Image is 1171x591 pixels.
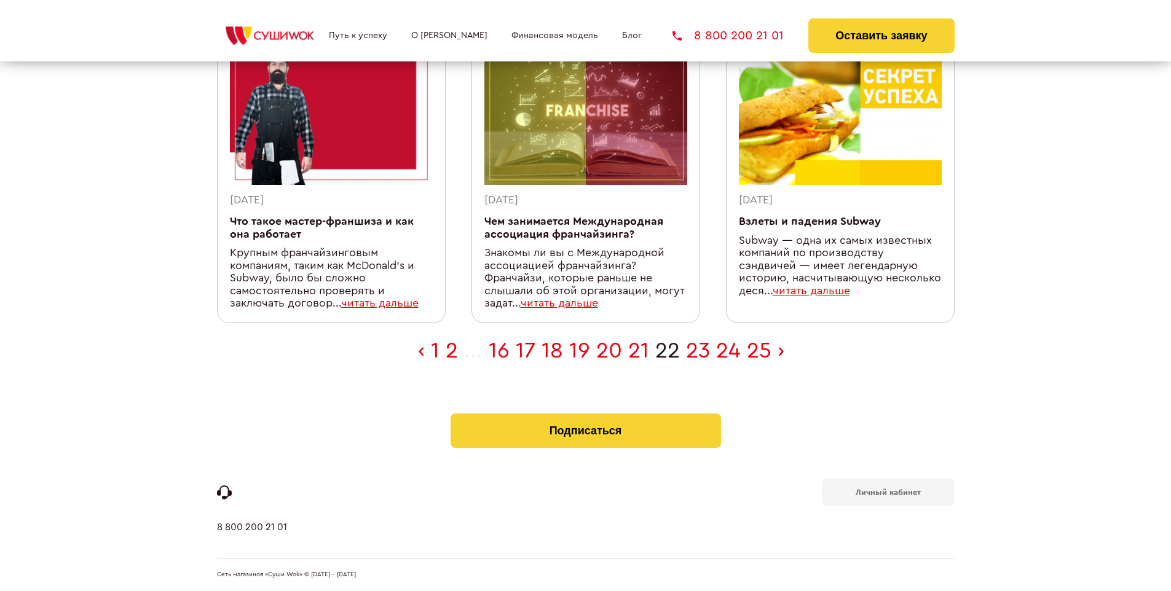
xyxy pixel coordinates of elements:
[230,216,414,240] a: Что такое мастер-франшиза и как она работает
[217,571,356,579] span: Сеть магазинов «Суши Wok» © [DATE] - [DATE]
[778,340,784,362] a: Next »
[484,194,687,207] div: [DATE]
[622,31,642,41] a: Блог
[446,340,458,362] a: 2
[521,298,598,308] a: читать дальше
[822,479,955,506] a: Личный кабинет
[596,340,622,362] a: 20
[341,298,419,308] a: читать дальше
[655,340,680,362] span: 22
[569,340,590,362] a: 19
[217,522,287,558] a: 8 800 200 21 01
[747,340,771,362] a: 25
[516,340,535,362] a: 17
[489,340,510,362] a: 16
[672,29,784,42] a: 8 800 200 21 01
[628,340,649,362] a: 21
[451,413,721,448] button: Подписаться
[716,340,741,362] a: 24
[411,31,487,41] a: О [PERSON_NAME]
[739,194,942,207] div: [DATE]
[431,340,440,362] a: 1
[230,247,433,310] div: Крупным франчайзинговым компаниям, таким как McDonald's и Subway, было бы сложно самостоятельно п...
[418,340,425,362] a: « Previous
[773,286,850,296] a: читать дальше
[542,340,563,362] a: 18
[856,488,921,496] b: Личный кабинет
[686,340,710,362] a: 23
[511,31,598,41] a: Финансовая модель
[694,29,784,42] span: 8 800 200 21 01
[464,340,483,362] span: ...
[739,216,881,227] a: Взлеты и падения Subway
[484,247,687,310] div: Знакомы ли вы с Международной ассоциацией франчайзинга? Франчайзи, которые раньше не слышали об э...
[739,235,942,298] div: Subway ― одна их самых известных компаний по производству сэндвичей ― имеет легендарную историю, ...
[484,216,663,240] a: Чем занимается Международная ассоциация франчайзинга?
[230,194,433,207] div: [DATE]
[329,31,387,41] a: Путь к успеху
[808,18,954,53] button: Оставить заявку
